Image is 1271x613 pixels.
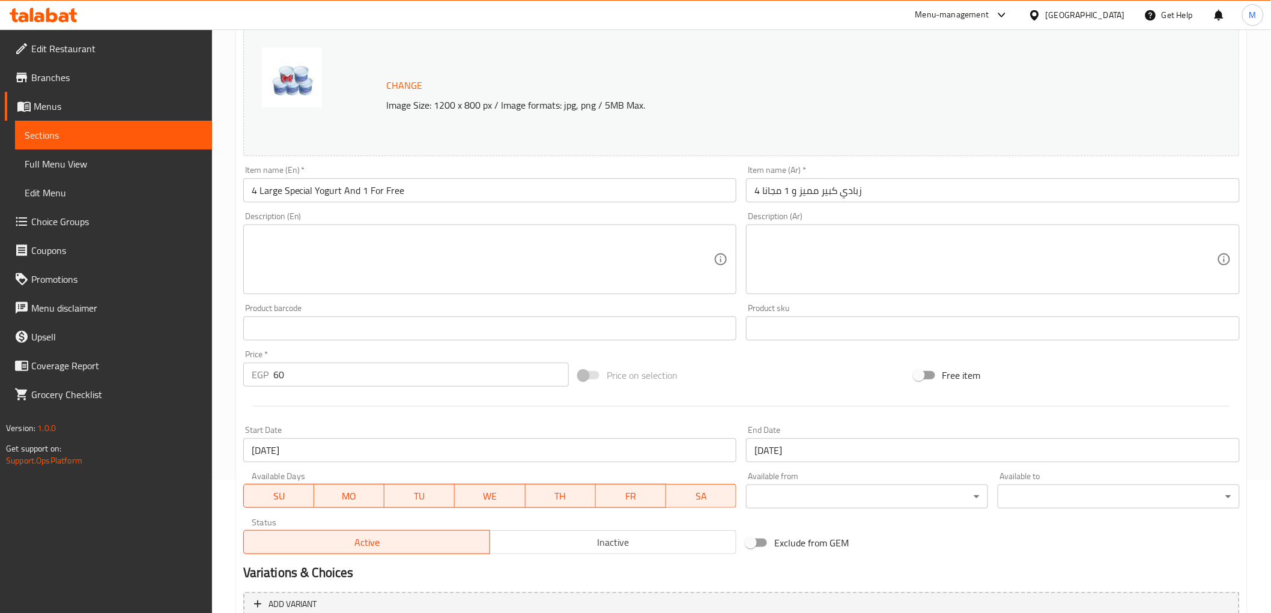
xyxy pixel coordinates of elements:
[15,178,212,207] a: Edit Menu
[243,530,490,554] button: Active
[31,301,202,315] span: Menu disclaimer
[5,294,212,322] a: Menu disclaimer
[319,488,380,505] span: MO
[262,47,322,107] img: 4_%D8%B2%D8%A8%D8%A7%D8%AF%D9%8A_%D9%83%D8%A8%D9%8A%D8%B1_%D9%85%D9%85%D9%8A%D8%B2_%D9%88_1_%D9%8...
[774,536,849,550] span: Exclude from GEM
[243,564,1240,582] h2: Variations & Choices
[746,316,1240,340] input: Please enter product sku
[31,214,202,229] span: Choice Groups
[249,534,485,551] span: Active
[273,363,569,387] input: Please enter price
[530,488,591,505] span: TH
[596,484,666,508] button: FR
[382,98,1102,112] p: Image Size: 1200 x 800 px / Image formats: jpg, png / 5MB Max.
[31,70,202,85] span: Branches
[314,484,384,508] button: MO
[915,8,989,22] div: Menu-management
[31,387,202,402] span: Grocery Checklist
[25,186,202,200] span: Edit Menu
[5,322,212,351] a: Upsell
[671,488,732,505] span: SA
[5,265,212,294] a: Promotions
[31,243,202,258] span: Coupons
[389,488,450,505] span: TU
[5,34,212,63] a: Edit Restaurant
[746,485,988,509] div: ​
[31,272,202,286] span: Promotions
[243,316,737,340] input: Please enter product barcode
[5,351,212,380] a: Coverage Report
[382,73,428,98] button: Change
[495,534,732,551] span: Inactive
[243,178,737,202] input: Enter name En
[666,484,736,508] button: SA
[942,368,981,382] span: Free item
[252,367,268,382] p: EGP
[34,99,202,113] span: Menus
[249,488,309,505] span: SU
[384,484,455,508] button: TU
[31,358,202,373] span: Coverage Report
[526,484,596,508] button: TH
[15,149,212,178] a: Full Menu View
[5,380,212,409] a: Grocery Checklist
[601,488,661,505] span: FR
[1249,8,1257,22] span: M
[1046,8,1125,22] div: [GEOGRAPHIC_DATA]
[6,420,35,436] span: Version:
[460,488,520,505] span: WE
[5,92,212,121] a: Menus
[243,484,314,508] button: SU
[998,485,1240,509] div: ​
[5,236,212,265] a: Coupons
[455,484,525,508] button: WE
[746,178,1240,202] input: Enter name Ar
[31,41,202,56] span: Edit Restaurant
[268,597,317,612] span: Add variant
[15,121,212,149] a: Sections
[37,420,56,436] span: 1.0.0
[31,330,202,344] span: Upsell
[25,128,202,142] span: Sections
[6,441,61,456] span: Get support on:
[490,530,736,554] button: Inactive
[6,453,82,468] a: Support.OpsPlatform
[387,77,423,94] span: Change
[25,157,202,171] span: Full Menu View
[5,207,212,236] a: Choice Groups
[5,63,212,92] a: Branches
[607,368,678,382] span: Price on selection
